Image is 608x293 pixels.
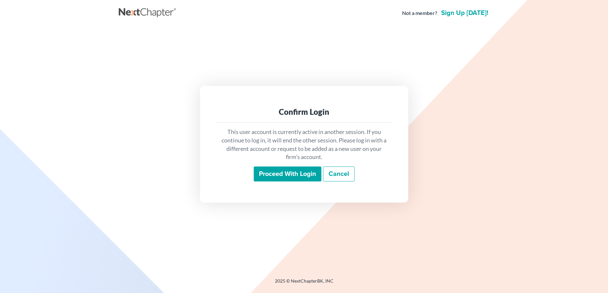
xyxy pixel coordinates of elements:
[119,278,490,289] div: 2025 © NextChapterBK, INC
[323,166,355,181] a: Cancel
[254,166,321,181] input: Proceed with login
[402,9,437,17] strong: Not a member?
[221,107,387,117] div: Confirm Login
[221,128,387,161] p: This user account is currently active in another session. If you continue to log in, it will end ...
[440,10,490,16] a: Sign up [DATE]!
